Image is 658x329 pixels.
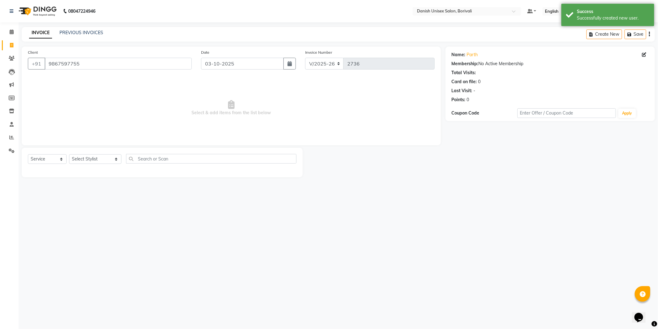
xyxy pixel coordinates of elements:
button: Apply [618,109,636,118]
div: Membership: [452,61,479,67]
a: PREVIOUS INVOICES [59,30,103,35]
img: logo [16,2,58,20]
a: INVOICE [29,27,52,38]
div: Name: [452,52,466,58]
div: 0 [478,79,481,85]
div: - [474,88,476,94]
div: No Active Membership [452,61,649,67]
div: Last Visit: [452,88,472,94]
div: 0 [467,97,469,103]
button: Create New [586,29,622,39]
div: Coupon Code [452,110,517,116]
input: Enter Offer / Coupon Code [517,108,616,118]
div: Successfully created new user. [577,15,650,21]
input: Search or Scan [126,154,296,164]
div: Total Visits: [452,70,476,76]
input: Search by Name/Mobile/Email/Code [45,58,192,70]
div: Points: [452,97,466,103]
a: Parth [467,52,478,58]
button: Save [625,29,646,39]
label: Invoice Number [305,50,332,55]
b: 08047224946 [68,2,95,20]
span: Select & add items from the list below [28,77,435,139]
label: Date [201,50,209,55]
iframe: chat widget [632,304,652,323]
div: Card on file: [452,79,477,85]
button: +91 [28,58,45,70]
label: Client [28,50,38,55]
div: Success [577,8,650,15]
